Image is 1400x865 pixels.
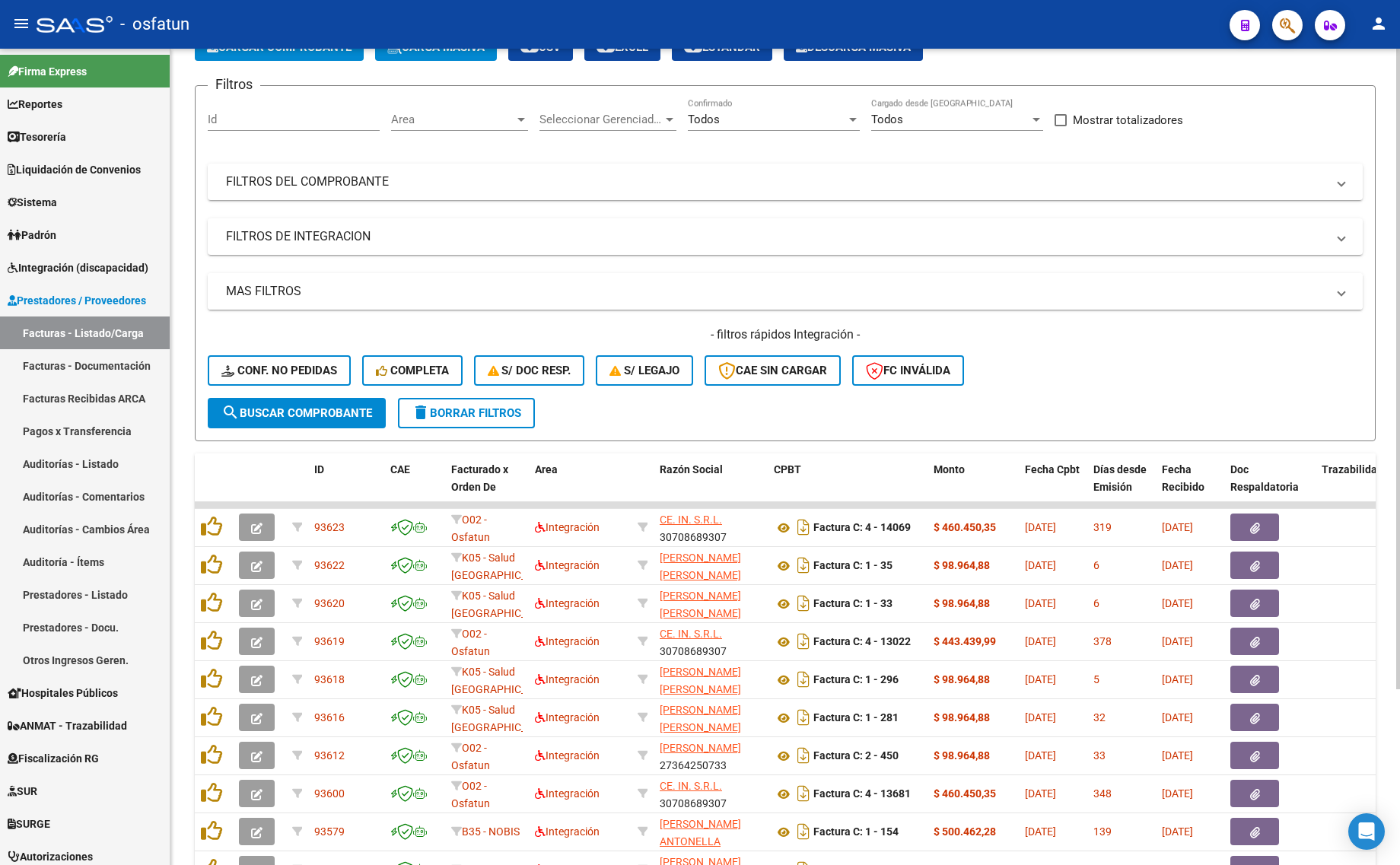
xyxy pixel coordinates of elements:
[934,635,996,647] strong: $ 443.439,99
[8,783,37,800] span: SUR
[1093,597,1099,609] span: 6
[1162,673,1193,685] span: [DATE]
[660,625,762,657] div: 30708689307
[8,750,99,767] span: Fiscalización RG
[1087,453,1156,520] datatable-header-cell: Días desde Emisión
[718,364,827,377] span: CAE SIN CARGAR
[794,667,813,692] i: Descargar documento
[221,403,240,421] mat-icon: search
[934,559,990,571] strong: $ 98.964,88
[535,521,600,533] span: Integración
[221,406,372,420] span: Buscar Comprobante
[794,705,813,730] i: Descargar documento
[1025,787,1056,800] span: [DATE]
[660,704,741,751] span: [PERSON_NAME] [PERSON_NAME] [PERSON_NAME]
[813,636,911,648] strong: Factura C: 4 - 13022
[314,673,345,685] span: 93618
[1162,711,1193,723] span: [DATE]
[8,685,118,701] span: Hospitales Públicos
[597,40,648,54] span: EXCEL
[1162,597,1193,609] span: [DATE]
[451,704,554,733] span: K05 - Salud [GEOGRAPHIC_DATA]
[208,74,260,95] h3: Filtros
[384,453,445,520] datatable-header-cell: CAE
[813,788,911,800] strong: Factura C: 4 - 13681
[934,711,990,723] strong: $ 98.964,88
[208,273,1363,310] mat-expansion-panel-header: MAS FILTROS
[1093,749,1106,762] span: 33
[1025,463,1080,475] span: Fecha Cpbt
[660,590,741,619] span: [PERSON_NAME] [PERSON_NAME]
[226,173,1326,190] mat-panel-title: FILTROS DEL COMPROBANTE
[529,453,632,520] datatable-header-cell: Area
[535,673,600,685] span: Integración
[1162,825,1193,838] span: [DATE]
[660,701,762,733] div: 27928429429
[488,364,571,377] span: S/ Doc Resp.
[535,635,600,647] span: Integración
[1025,635,1056,647] span: [DATE]
[8,194,57,211] span: Sistema
[8,96,62,113] span: Reportes
[660,816,762,848] div: 27463056574
[813,826,899,838] strong: Factura C: 1 - 154
[412,403,430,421] mat-icon: delete
[208,164,1363,200] mat-expansion-panel-header: FILTROS DEL COMPROBANTE
[794,591,813,615] i: Descargar documento
[8,129,66,145] span: Tesorería
[654,453,768,520] datatable-header-cell: Razón Social
[362,355,463,386] button: Completa
[934,749,990,762] strong: $ 98.964,88
[813,674,899,686] strong: Factura C: 1 - 296
[314,597,345,609] span: 93620
[660,666,741,713] span: [PERSON_NAME] [PERSON_NAME] [PERSON_NAME]
[684,40,760,54] span: Estandar
[1025,825,1056,838] span: [DATE]
[314,749,345,762] span: 93612
[412,406,521,420] span: Borrar Filtros
[1025,673,1056,685] span: [DATE]
[535,749,600,762] span: Integración
[451,552,554,581] span: K05 - Salud [GEOGRAPHIC_DATA]
[813,522,911,534] strong: Factura C: 4 - 14069
[1025,711,1056,723] span: [DATE]
[705,355,841,386] button: CAE SIN CARGAR
[451,666,554,695] span: K05 - Salud [GEOGRAPHIC_DATA]
[794,553,813,577] i: Descargar documento
[609,364,679,377] span: S/ legajo
[398,398,535,428] button: Borrar Filtros
[208,398,386,428] button: Buscar Comprobante
[8,259,148,276] span: Integración (discapacidad)
[794,819,813,844] i: Descargar documento
[314,559,345,571] span: 93622
[794,629,813,654] i: Descargar documento
[871,113,903,126] span: Todos
[1162,521,1193,533] span: [DATE]
[208,355,351,386] button: Conf. no pedidas
[451,742,490,789] span: O02 - Osfatun Propio
[8,816,50,832] span: SURGE
[688,113,720,126] span: Todos
[934,597,990,609] strong: $ 98.964,88
[852,355,964,386] button: FC Inválida
[208,218,1363,255] mat-expansion-panel-header: FILTROS DE INTEGRACION
[934,787,996,800] strong: $ 460.450,35
[314,521,345,533] span: 93623
[535,463,558,475] span: Area
[314,825,345,838] span: 93579
[660,552,741,581] span: [PERSON_NAME] [PERSON_NAME]
[1162,463,1204,493] span: Fecha Recibido
[660,739,762,771] div: 27364250733
[390,463,410,475] span: CAE
[451,590,554,619] span: K05 - Salud [GEOGRAPHIC_DATA]
[1093,463,1147,493] span: Días desde Emisión
[8,63,87,80] span: Firma Express
[928,453,1019,520] datatable-header-cell: Monto
[1025,597,1056,609] span: [DATE]
[1162,749,1193,762] span: [DATE]
[120,8,189,41] span: - osfatun
[934,521,996,533] strong: $ 460.450,35
[660,742,741,754] span: [PERSON_NAME]
[208,326,1363,343] h4: - filtros rápidos Integración -
[934,825,996,838] strong: $ 500.462,28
